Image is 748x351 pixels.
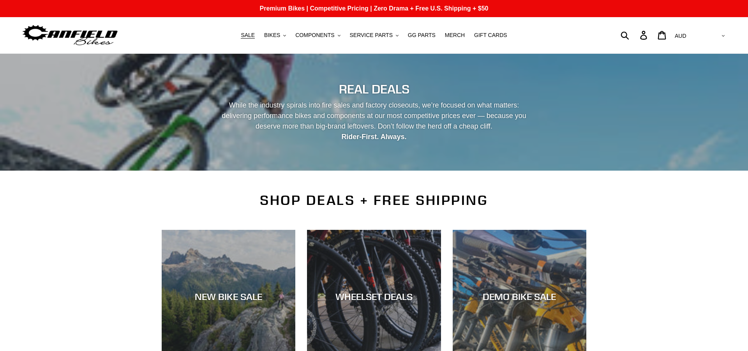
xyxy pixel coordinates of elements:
a: GIFT CARDS [470,30,511,41]
span: SALE [241,32,255,39]
input: Search [625,26,645,44]
button: BIKES [260,30,290,41]
button: SERVICE PARTS [346,30,402,41]
p: While the industry spirals into fire sales and factory closeouts, we’re focused on what matters: ... [215,100,533,142]
h2: SHOP DEALS + FREE SHIPPING [162,192,586,208]
span: GIFT CARDS [474,32,507,39]
button: COMPONENTS [291,30,344,41]
div: WHEELSET DEALS [307,291,441,302]
strong: Rider-First. Always. [341,133,406,141]
img: Canfield Bikes [21,23,119,48]
span: MERCH [445,32,465,39]
h2: REAL DEALS [162,82,586,97]
a: SALE [237,30,259,41]
div: NEW BIKE SALE [162,291,295,302]
a: MERCH [441,30,469,41]
div: DEMO BIKE SALE [453,291,586,302]
span: SERVICE PARTS [349,32,392,39]
span: GG PARTS [408,32,436,39]
a: GG PARTS [404,30,439,41]
span: BIKES [264,32,280,39]
span: COMPONENTS [295,32,334,39]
